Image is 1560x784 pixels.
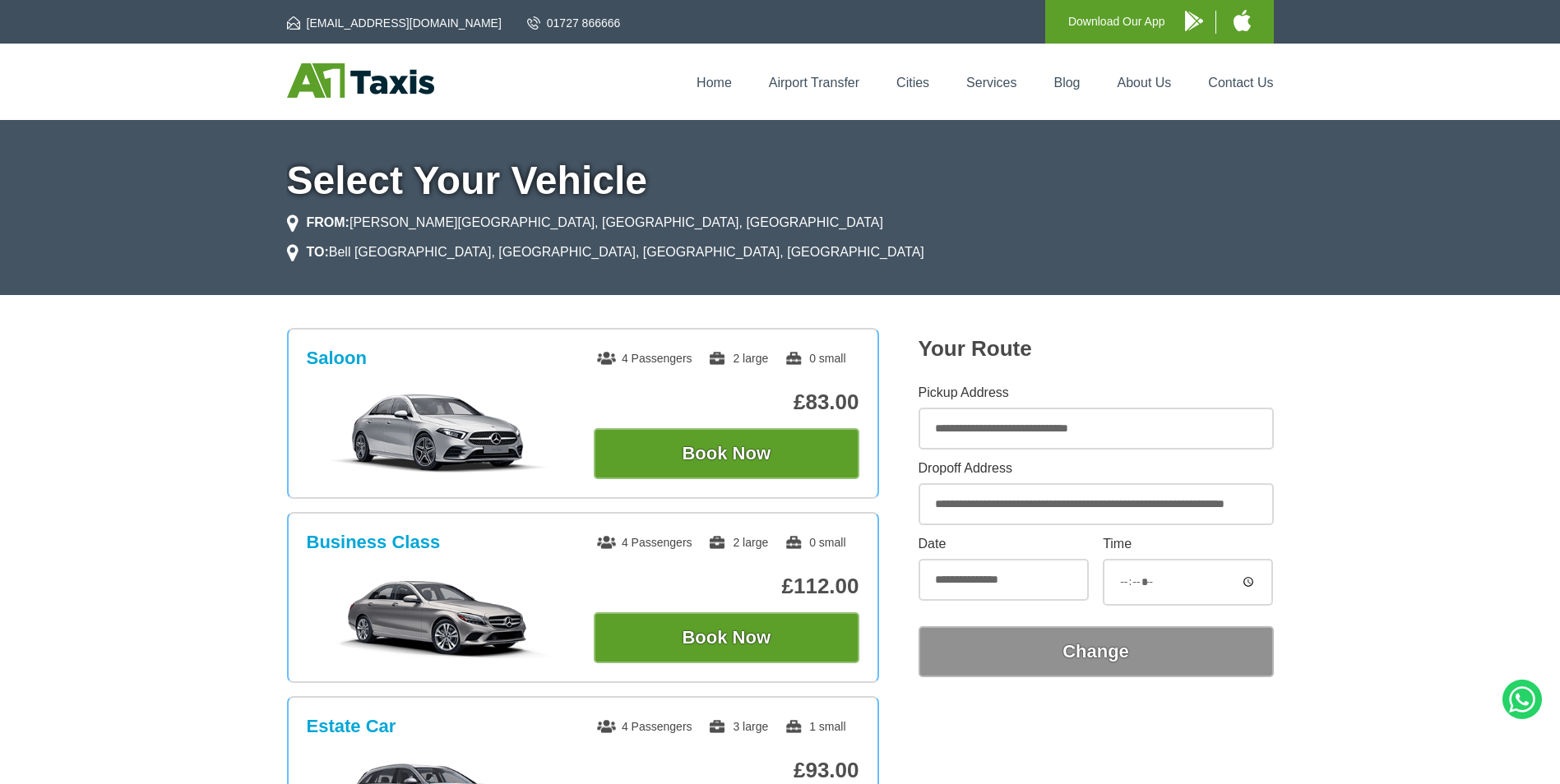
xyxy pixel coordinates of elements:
a: 01727 866666 [527,15,621,31]
label: Dropoff Address [919,462,1274,475]
p: £83.00 [594,390,859,415]
label: Date [919,537,1089,551]
a: About Us [1118,76,1172,90]
button: Change [919,626,1274,677]
strong: TO: [307,245,329,259]
li: [PERSON_NAME][GEOGRAPHIC_DATA], [GEOGRAPHIC_DATA], [GEOGRAPHIC_DATA] [287,213,883,233]
p: £112.00 [594,574,859,599]
img: Saloon [315,392,562,474]
img: A1 Taxis St Albans LTD [287,63,434,98]
label: Pickup Address [919,386,1274,399]
label: Time [1103,537,1273,551]
h3: Saloon [307,348,367,369]
span: 3 large [708,720,768,733]
button: Book Now [594,428,859,479]
li: Bell [GEOGRAPHIC_DATA], [GEOGRAPHIC_DATA], [GEOGRAPHIC_DATA], [GEOGRAPHIC_DATA] [287,242,924,262]
span: 4 Passengers [597,352,692,365]
a: Contact Us [1208,76,1273,90]
a: Services [966,76,1016,90]
span: 1 small [785,720,845,733]
p: Download Our App [1068,12,1165,32]
a: Cities [896,76,929,90]
span: 4 Passengers [597,720,692,733]
span: 0 small [785,536,845,549]
strong: FROM: [307,215,349,229]
h1: Select Your Vehicle [287,161,1274,201]
button: Book Now [594,612,859,663]
a: Airport Transfer [769,76,859,90]
img: A1 Taxis Android App [1185,11,1203,31]
a: Blog [1053,76,1080,90]
img: Business Class [315,576,562,658]
h3: Business Class [307,532,441,553]
a: Home [697,76,732,90]
a: [EMAIL_ADDRESS][DOMAIN_NAME] [287,15,502,31]
span: 2 large [708,536,768,549]
p: £93.00 [594,758,859,783]
span: 4 Passengers [597,536,692,549]
h2: Your Route [919,336,1274,362]
h3: Estate Car [307,716,396,737]
span: 0 small [785,352,845,365]
img: A1 Taxis iPhone App [1234,10,1251,31]
span: 2 large [708,352,768,365]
